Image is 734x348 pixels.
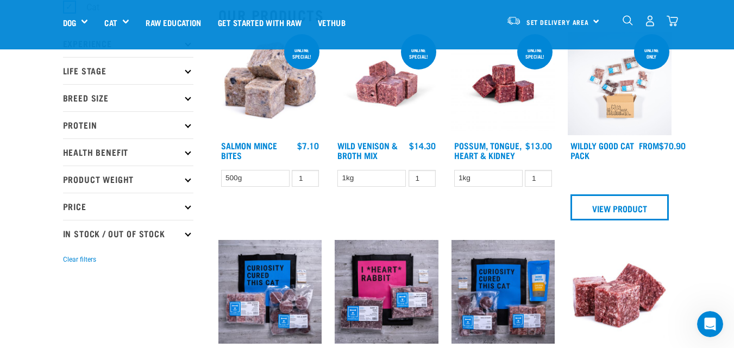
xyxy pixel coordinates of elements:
[568,32,672,136] img: Cat 0 2sec
[137,1,209,44] a: Raw Education
[525,170,552,187] input: 1
[568,240,672,344] img: 1124 Lamb Chicken Heart Mix 01
[210,1,310,44] a: Get started with Raw
[639,143,659,148] span: FROM
[667,15,678,27] img: home-icon@2x.png
[506,16,521,26] img: van-moving.png
[63,16,76,29] a: Dog
[337,143,398,157] a: Wild Venison & Broth Mix
[63,57,193,84] p: Life Stage
[525,141,552,150] div: $13.00
[310,1,354,44] a: Vethub
[218,32,322,136] img: 1141 Salmon Mince 01
[221,143,277,157] a: Salmon Mince Bites
[63,193,193,220] p: Price
[335,32,438,136] img: Vension and heart
[292,170,319,187] input: 1
[644,15,656,27] img: user.png
[517,42,553,65] div: ONLINE SPECIAL!
[63,220,193,247] p: In Stock / Out Of Stock
[409,141,436,150] div: $14.30
[526,20,589,24] span: Set Delivery Area
[63,84,193,111] p: Breed Size
[63,255,96,264] button: Clear filters
[570,143,634,157] a: Wildly Good Cat Pack
[409,170,436,187] input: 1
[634,42,669,65] div: ONLINE ONLY
[218,240,322,344] img: Assortment Of Raw Essential Products For Cats Including, Blue And Black Tote Bag With "Curiosity ...
[454,143,522,157] a: Possum, Tongue, Heart & Kidney
[570,194,669,220] a: View Product
[63,166,193,193] p: Product Weight
[639,141,686,150] div: $70.90
[63,138,193,166] p: Health Benefit
[63,111,193,138] p: Protein
[297,141,319,150] div: $7.10
[697,311,723,337] iframe: Intercom live chat
[401,42,436,65] div: ONLINE SPECIAL!
[623,15,633,26] img: home-icon-1@2x.png
[284,42,319,65] div: ONLINE SPECIAL!
[335,240,438,344] img: Assortment Of Raw Essential Products For Cats Including, Pink And Black Tote Bag With "I *Heart* ...
[451,240,555,344] img: NSP Kitten Update
[451,32,555,136] img: Possum Tongue Heart Kidney 1682
[104,16,117,29] a: Cat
